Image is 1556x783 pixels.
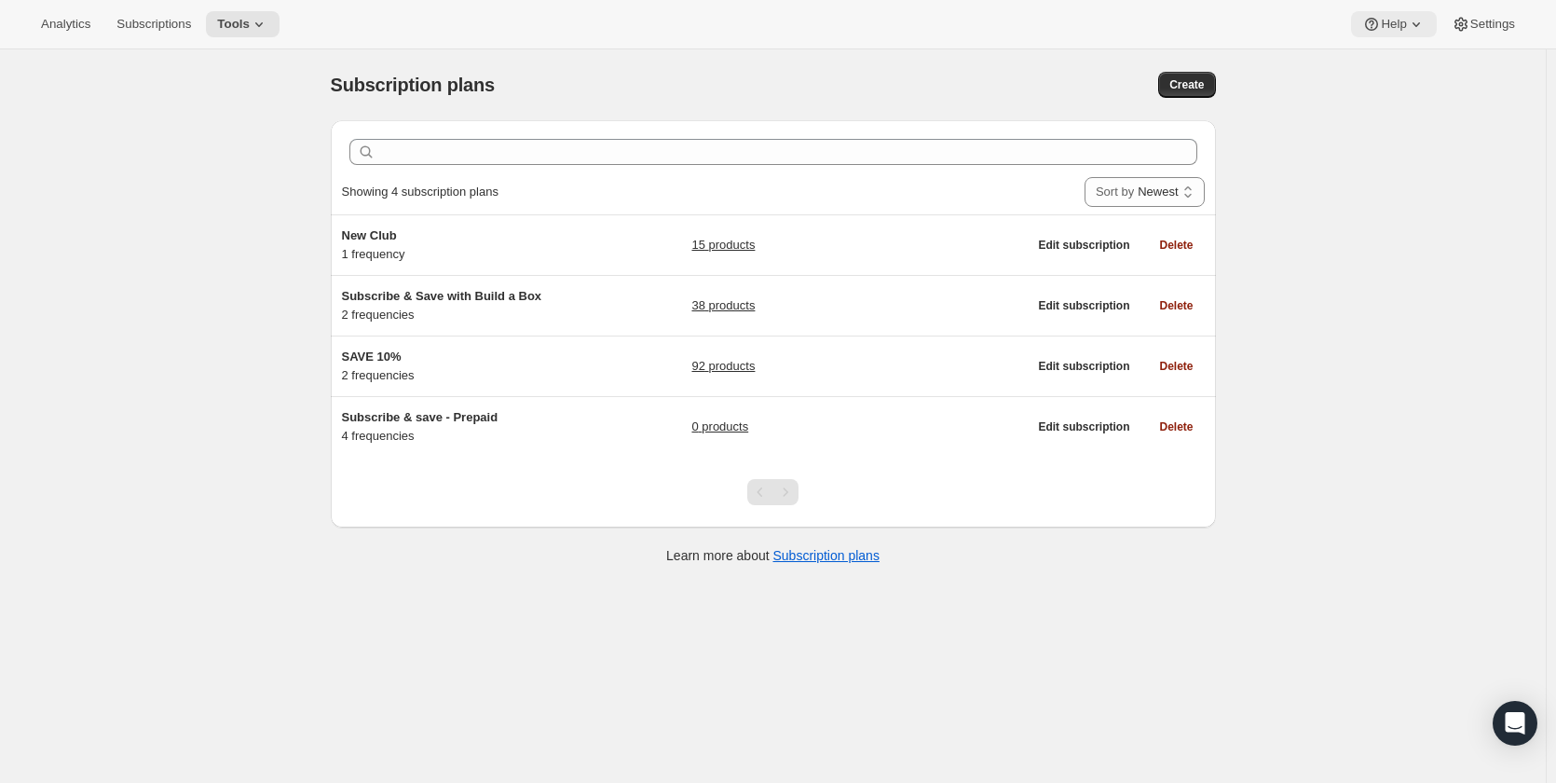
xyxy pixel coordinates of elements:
span: Analytics [41,17,90,32]
div: 2 frequencies [342,348,575,385]
button: Tools [206,11,280,37]
div: 1 frequency [342,227,575,264]
span: Create [1169,77,1204,92]
button: Help [1351,11,1436,37]
span: Help [1381,17,1406,32]
span: Tools [217,17,250,32]
nav: Pagination [747,479,798,505]
span: Showing 4 subscription plans [342,185,498,199]
button: Edit subscription [1027,414,1140,440]
span: Subscription plans [331,75,495,95]
button: Edit subscription [1027,293,1140,319]
div: 2 frequencies [342,287,575,324]
span: Settings [1470,17,1515,32]
a: 38 products [691,296,755,315]
span: Subscriptions [116,17,191,32]
div: 4 frequencies [342,408,575,446]
span: Subscribe & Save with Build a Box [342,289,542,303]
button: Analytics [30,11,102,37]
p: Learn more about [666,546,880,565]
button: Subscriptions [105,11,202,37]
span: New Club [342,228,397,242]
button: Delete [1148,353,1204,379]
a: 92 products [691,357,755,376]
span: Delete [1159,238,1193,253]
button: Create [1158,72,1215,98]
button: Delete [1148,232,1204,258]
a: 15 products [691,236,755,254]
span: Delete [1159,298,1193,313]
button: Delete [1148,293,1204,319]
button: Edit subscription [1027,232,1140,258]
span: Subscribe & save - Prepaid [342,410,498,424]
span: Edit subscription [1038,419,1129,434]
a: 0 products [691,418,748,436]
button: Edit subscription [1027,353,1140,379]
button: Settings [1440,11,1526,37]
span: Delete [1159,359,1193,374]
span: Edit subscription [1038,298,1129,313]
div: Open Intercom Messenger [1493,701,1537,746]
span: SAVE 10% [342,350,402,364]
a: Subscription plans [773,548,880,563]
span: Edit subscription [1038,238,1129,253]
span: Edit subscription [1038,359,1129,374]
span: Delete [1159,419,1193,434]
button: Delete [1148,414,1204,440]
